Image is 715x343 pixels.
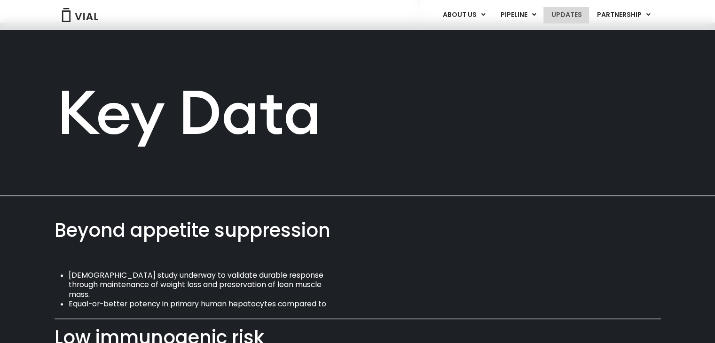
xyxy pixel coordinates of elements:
[55,217,661,244] div: Beyond appetite suppression
[589,7,658,23] a: PARTNERSHIPMenu Toggle
[493,7,543,23] a: PIPELINEMenu Toggle
[61,8,99,22] img: Vial Logo
[435,7,492,23] a: ABOUT USMenu Toggle
[69,271,336,299] li: [DEMOGRAPHIC_DATA] study underway to validate durable response through maintenance of weight loss...
[543,7,589,23] a: UPDATES
[69,299,336,319] li: Equal-or-better potency in primary human hepatocytes compared to clinical programs.
[57,81,659,142] h2: Key Data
